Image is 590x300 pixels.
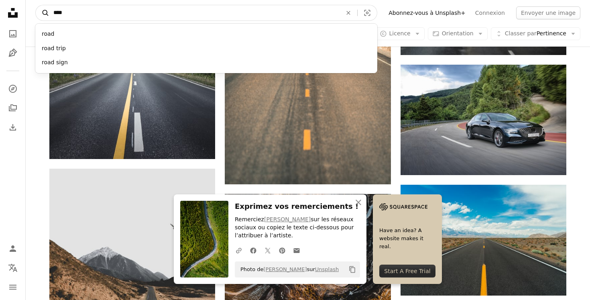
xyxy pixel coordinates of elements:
[246,242,260,258] a: Partagez-leFacebook
[470,6,510,19] a: Connexion
[401,185,566,295] img: Route grise pendant la journée
[358,5,377,20] button: Recherche de visuels
[260,242,275,258] a: Partagez-leTwitter
[346,263,359,276] button: Copier dans le presse-papier
[505,30,537,37] span: Classer par
[442,30,474,37] span: Orientation
[5,260,21,276] button: Langue
[36,5,49,20] button: Rechercher sur Unsplash
[401,116,566,123] a: Une voiture noire roulant sur une route sinueuse
[263,266,307,272] a: [PERSON_NAME]
[35,5,377,21] form: Rechercher des visuels sur tout le site
[35,27,377,41] div: road
[340,5,357,20] button: Effacer
[505,30,566,38] span: Pertinence
[375,27,425,40] button: Licence
[235,201,360,212] h3: Exprimez vos remerciements !
[5,45,21,61] a: Illustrations
[5,241,21,257] a: Connexion / S’inscrire
[389,30,411,37] span: Licence
[379,227,435,251] span: Have an idea? A website makes it real.
[264,216,311,222] a: [PERSON_NAME]
[5,100,21,116] a: Collections
[5,26,21,42] a: Photos
[373,194,442,284] a: Have an idea? A website makes it real.Start A Free Trial
[275,242,289,258] a: Partagez-lePinterest
[35,41,377,56] div: road trip
[5,81,21,97] a: Explorer
[225,67,391,74] a: Une route vide au milieu du désert
[5,279,21,295] button: Menu
[35,55,377,70] div: road sign
[428,27,488,40] button: Orientation
[379,201,427,213] img: file-1705255347840-230a6ab5bca9image
[384,6,470,19] a: Abonnez-vous à Unsplash+
[379,265,435,278] div: Start A Free Trial
[289,242,304,258] a: Partager par mail
[401,65,566,175] img: Une voiture noire roulant sur une route sinueuse
[235,216,360,240] p: Remerciez sur les réseaux sociaux ou copiez le texte ci-dessous pour l’attribuer à l’artiste.
[516,6,580,19] button: Envoyer une image
[5,119,21,135] a: Historique de téléchargement
[401,236,566,243] a: Route grise pendant la journée
[491,27,580,40] button: Classer parPertinence
[49,289,215,296] a: paysage de route asphaltée
[315,266,339,272] a: Unsplash
[5,5,21,22] a: Accueil — Unsplash
[236,263,339,276] span: Photo de sur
